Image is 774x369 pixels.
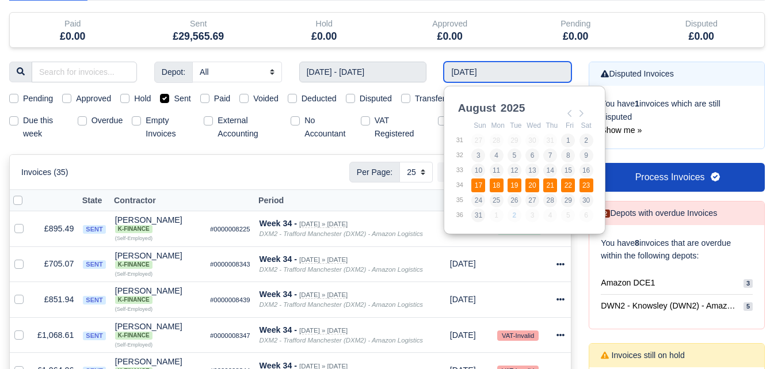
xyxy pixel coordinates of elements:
[508,178,521,192] button: 19
[261,13,387,47] div: Hold
[437,162,491,182] div: Export
[33,282,78,318] td: £851.94
[260,325,297,334] strong: Week 34 -
[450,330,476,340] span: 3 days from now
[299,220,348,228] small: [DATE] » [DATE]
[450,295,476,304] span: 3 days from now
[543,178,557,192] button: 21
[437,162,486,182] button: Export
[456,100,498,117] div: August
[115,235,152,241] small: (Self-Employed)
[456,148,471,163] td: 32
[134,92,151,105] label: Hold
[115,252,201,269] div: [PERSON_NAME]
[76,92,111,105] label: Approved
[33,317,78,353] td: £1,068.61
[210,261,250,268] small: #0000008343
[270,17,379,31] div: Hold
[115,225,152,233] span: K-Finance
[83,332,105,340] span: sent
[471,193,485,207] button: 24
[561,193,575,207] button: 29
[115,271,152,277] small: (Self-Employed)
[136,13,262,47] div: Sent
[490,193,504,207] button: 25
[647,31,756,43] h5: £0.00
[260,337,423,344] i: DXM2 - Trafford Manchester (DXM2) - Amazon Logistics
[561,163,575,177] button: 15
[543,193,557,207] button: 28
[490,163,504,177] button: 11
[218,114,281,140] label: External Accounting
[115,216,201,233] div: [PERSON_NAME] K-Finance
[299,291,348,299] small: [DATE] » [DATE]
[456,133,471,148] td: 31
[299,327,348,334] small: [DATE] » [DATE]
[497,330,539,341] small: VAT-Invalid
[115,342,152,348] small: (Self-Employed)
[21,168,68,177] h6: Invoices (35)
[579,163,593,177] button: 16
[508,149,521,162] button: 5
[253,92,279,105] label: Voided
[396,31,505,43] h5: £0.00
[456,178,471,193] td: 34
[144,17,253,31] div: Sent
[10,13,136,47] div: Paid
[498,100,528,117] div: 2025
[396,17,505,31] div: Approved
[508,163,521,177] button: 12
[18,17,127,31] div: Paid
[456,208,471,223] td: 36
[601,125,642,135] a: Show me »
[304,114,352,140] label: No Accountant
[144,31,253,43] h5: £29,565.69
[260,254,297,264] strong: Week 34 -
[32,62,137,82] input: Search for invoices...
[299,256,348,264] small: [DATE] » [DATE]
[110,190,205,211] th: Contractor
[33,211,78,246] td: £895.49
[601,69,674,79] h6: Disputed Invoices
[561,149,575,162] button: 8
[525,178,539,192] button: 20
[471,149,485,162] button: 3
[635,99,639,108] strong: 1
[260,230,423,237] i: DXM2 - Trafford Manchester (DXM2) - Amazon Logistics
[23,92,53,105] label: Pending
[490,149,504,162] button: 4
[444,62,571,82] input: Use the arrow keys to pick a date
[270,31,379,43] h5: £0.00
[78,190,110,211] th: State
[91,114,123,127] label: Overdue
[574,106,588,120] button: Next Month
[521,31,630,43] h5: £0.00
[115,322,201,340] div: [PERSON_NAME]
[154,62,193,82] span: Depot:
[456,193,471,208] td: 35
[563,106,577,120] button: Previous Month
[260,290,297,299] strong: Week 34 -
[456,163,471,178] td: 33
[115,287,201,304] div: [PERSON_NAME] K-Finance
[146,114,195,140] label: Empty Invoices
[33,246,78,282] td: £705.07
[115,261,152,269] span: K-Finance
[579,149,593,162] button: 9
[299,62,427,82] input: Start week...
[302,92,337,105] label: Deducted
[567,235,774,369] iframe: Chat Widget
[474,121,486,130] abbr: Sunday
[375,114,424,140] label: VAT Registered
[561,134,575,147] button: 1
[210,226,250,233] small: #0000008225
[115,252,201,269] div: [PERSON_NAME] K-Finance
[115,332,152,340] span: K-Finance
[543,163,557,177] button: 14
[525,149,539,162] button: 6
[260,219,297,228] strong: Week 34 -
[83,296,105,305] span: sent
[639,13,765,47] div: Disputed
[471,163,485,177] button: 10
